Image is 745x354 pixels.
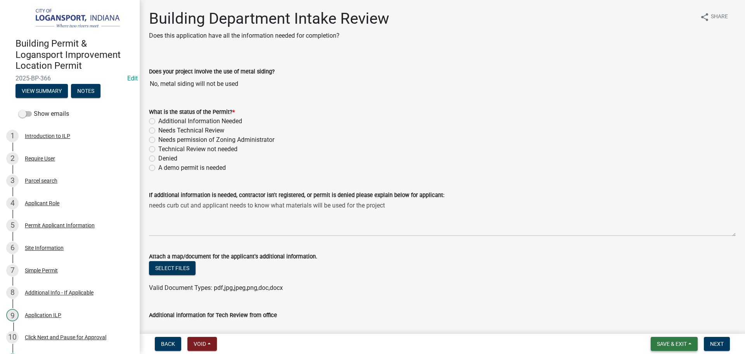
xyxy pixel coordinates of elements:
[700,12,709,22] i: share
[6,152,19,165] div: 2
[25,178,57,183] div: Parcel search
[149,110,235,115] label: What is the status of the Permit?
[16,84,68,98] button: View Summary
[16,75,124,82] span: 2025-BP-366
[25,290,94,295] div: Additional Info - If Applicable
[158,145,237,154] label: Technical Review not needed
[657,341,687,347] span: Save & Exit
[6,264,19,277] div: 7
[71,88,100,94] wm-modal-confirm: Notes
[25,312,61,318] div: Application ILP
[6,197,19,209] div: 4
[6,242,19,254] div: 6
[127,75,138,82] a: Edit
[25,245,64,251] div: Site Information
[710,341,724,347] span: Next
[6,130,19,142] div: 1
[158,163,226,173] label: A demo permit is needed
[149,31,389,40] p: Does this application have all the information needed for completion?
[149,284,283,291] span: Valid Document Types: pdf,jpg,jpeg,png,doc,docx
[651,337,698,351] button: Save & Exit
[149,254,317,260] label: Attach a map/document for the applicant's additional information.
[25,133,70,139] div: Introduction to ILP
[149,69,275,75] label: Does your project involve the use of metal siding?
[149,193,444,198] label: If additional information is needed, contractor isn't registered, or permit is denied please expl...
[6,309,19,321] div: 9
[6,286,19,299] div: 8
[25,156,55,161] div: Require User
[158,126,224,135] label: Needs Technical Review
[161,341,175,347] span: Back
[6,174,19,187] div: 3
[25,268,58,273] div: Simple Permit
[6,219,19,232] div: 5
[158,117,242,126] label: Additional Information Needed
[16,8,127,30] img: City of Logansport, Indiana
[16,38,133,71] h4: Building Permit & Logansport Improvement Location Permit
[19,109,69,119] label: Show emails
[187,337,217,351] button: Void
[71,84,100,98] button: Notes
[25,201,59,206] div: Applicant Role
[16,88,68,94] wm-modal-confirm: Summary
[149,9,389,28] h1: Building Department Intake Review
[6,331,19,344] div: 10
[704,337,730,351] button: Next
[127,75,138,82] wm-modal-confirm: Edit Application Number
[694,9,734,24] button: shareShare
[25,223,95,228] div: Permit Applicant Information
[149,261,196,275] button: Select files
[158,135,274,145] label: Needs permission of Zoning Administrator
[194,341,206,347] span: Void
[155,337,181,351] button: Back
[149,313,277,318] label: Additional information for Tech Review from office
[711,12,728,22] span: Share
[25,335,106,340] div: Click Next and Pause for Approval
[158,154,177,163] label: Denied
